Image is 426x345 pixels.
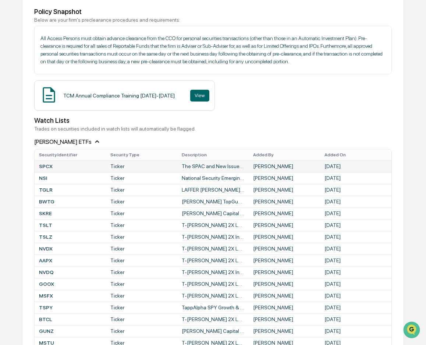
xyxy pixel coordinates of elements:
[39,199,102,204] div: BWTG
[320,302,391,313] td: [DATE]
[39,234,102,240] div: TSLZ
[34,17,392,23] div: Below are your firm's preclearance procedures and requirements:
[106,231,177,243] td: Ticker
[177,172,249,184] td: National Security Emerging Markets Index ETF
[106,172,177,184] td: Ticker
[106,243,177,255] td: Ticker
[106,160,177,172] td: Ticker
[249,231,320,243] td: [PERSON_NAME]
[61,93,91,100] span: Attestations
[177,207,249,219] td: [PERSON_NAME] Capital Daily 2X Inverse Regional Banks ETF
[25,64,93,70] div: We're available if you need us!
[40,35,386,65] p: All Access Persons must obtain advance clearance from the CCO for personal securities transaction...
[106,313,177,325] td: Ticker
[320,243,391,255] td: [DATE]
[177,278,249,290] td: T-[PERSON_NAME] 2X Long Alphabet Daily Target ETF
[320,231,391,243] td: [DATE]
[15,107,46,114] span: Data Lookup
[40,86,58,104] img: Document Icon
[106,325,177,337] td: Ticker
[320,207,391,219] td: [DATE]
[249,207,320,219] td: [PERSON_NAME]
[320,196,391,207] td: [DATE]
[39,222,102,228] div: TSLT
[320,255,391,266] td: [DATE]
[190,90,209,102] button: View
[39,316,102,322] div: BTCL
[249,302,320,313] td: [PERSON_NAME]
[106,255,177,266] td: Ticker
[177,313,249,325] td: T-[PERSON_NAME] 2X Long Bitcoin Daily Target ETF
[249,219,320,231] td: [PERSON_NAME]
[249,290,320,302] td: [PERSON_NAME]
[249,184,320,196] td: [PERSON_NAME]
[7,56,21,70] img: 1746055101610-c473b297-6a78-478c-a979-82029cc54cd1
[320,160,391,172] td: [DATE]
[320,313,391,325] td: [DATE]
[39,293,102,299] div: MSFX
[320,290,391,302] td: [DATE]
[39,175,102,181] div: NSI
[125,58,134,67] button: Start new chat
[39,187,102,193] div: TGLR
[73,125,89,130] span: Pylon
[320,325,391,337] td: [DATE]
[25,56,121,64] div: Start new chat
[249,196,320,207] td: [PERSON_NAME]
[177,219,249,231] td: T-[PERSON_NAME] 2X Long Tesla Daily Target ETF
[249,266,320,278] td: [PERSON_NAME]
[177,302,249,313] td: TappAlpha SPY Growth & Daily Income ETF
[4,104,49,117] a: 🔎Data Lookup
[177,160,249,172] td: The SPAC and New Issue ETF
[53,93,59,99] div: 🗄️
[249,160,320,172] td: [PERSON_NAME]
[39,210,102,216] div: SKRE
[177,231,249,243] td: T-[PERSON_NAME] 2X Inverse Tesla Daily Target ETF
[50,90,94,103] a: 🗄️Attestations
[249,325,320,337] td: [PERSON_NAME]
[52,124,89,130] a: Powered byPylon
[177,290,249,302] td: T-[PERSON_NAME] 2X Long Microsoft Daily Target ETF
[106,266,177,278] td: Ticker
[39,328,102,334] div: GUNZ
[320,184,391,196] td: [DATE]
[177,149,249,160] th: Description
[320,172,391,184] td: [DATE]
[34,126,392,132] div: Trades on securities included in watch lists will automatically be flagged.
[106,149,177,160] th: Security Type
[402,321,422,341] iframe: Open customer support
[249,172,320,184] td: [PERSON_NAME]
[4,90,50,103] a: 🖐️Preclearance
[39,246,102,252] div: NVDX
[177,184,249,196] td: LAFFER [PERSON_NAME] Equity Income ETF
[106,207,177,219] td: Ticker
[177,325,249,337] td: [PERSON_NAME] Capital Self Defense Index ETF
[35,149,106,160] th: Security Identifier
[63,93,175,99] div: TCM Annual Compliance Training [DATE]-[DATE]
[39,305,102,310] div: TSPY
[106,184,177,196] td: Ticker
[106,290,177,302] td: Ticker
[320,219,391,231] td: [DATE]
[34,132,392,146] div: [PERSON_NAME] ETFs
[177,196,249,207] td: [PERSON_NAME] TopGun Index ETF
[34,117,392,124] div: Watch Lists
[249,243,320,255] td: [PERSON_NAME]
[7,93,13,99] div: 🖐️
[39,281,102,287] div: GOOX
[249,149,320,160] th: Added By
[39,257,102,263] div: AAPX
[177,255,249,266] td: T-[PERSON_NAME] 2X Long Apple Daily Target ETF
[320,278,391,290] td: [DATE]
[106,196,177,207] td: Ticker
[106,278,177,290] td: Ticker
[249,255,320,266] td: [PERSON_NAME]
[7,107,13,113] div: 🔎
[7,15,134,27] p: How can we help?
[39,269,102,275] div: NVDQ
[106,219,177,231] td: Ticker
[320,266,391,278] td: [DATE]
[249,278,320,290] td: [PERSON_NAME]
